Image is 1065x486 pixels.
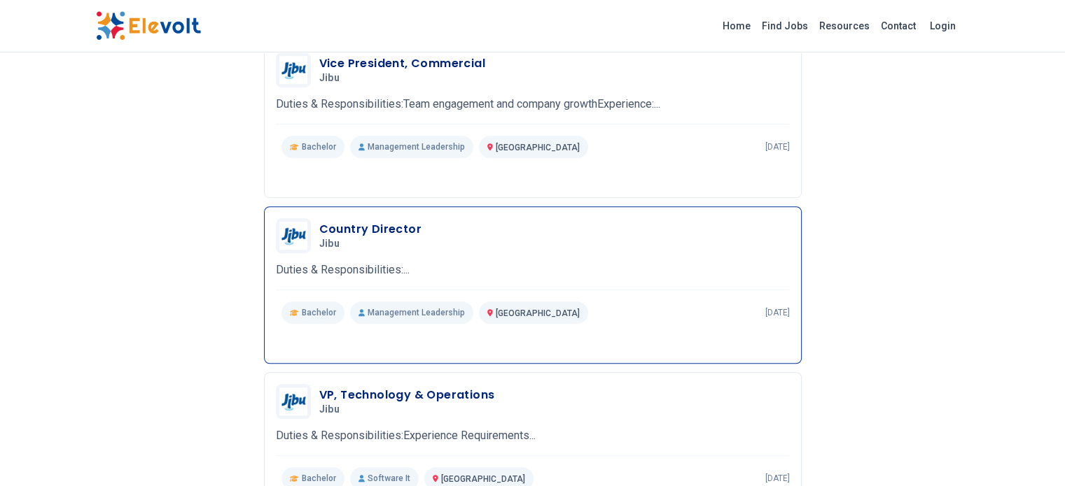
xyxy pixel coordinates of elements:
a: Login [921,12,964,40]
img: Jibu [279,222,307,250]
a: JibuCountry DirectorJibuDuties & Responsibilities:... Bachelor Management Leadership [GEOGRAPHIC_... [276,218,790,324]
span: Bachelor [302,141,336,152]
span: Bachelor [302,473,336,484]
span: Jibu [319,238,340,250]
h3: Country Director [319,221,422,238]
img: Elevolt [96,11,201,41]
p: Management Leadership [350,136,473,158]
p: [DATE] [765,141,790,152]
img: Jibu [279,56,307,84]
p: Management Leadership [350,301,473,324]
span: Bachelor [302,307,336,318]
h3: VP, Technology & Operations [319,387,495,403]
span: Jibu [319,72,340,85]
p: Duties & Responsibilities:... [276,262,790,278]
a: Find Jobs [756,15,814,37]
span: [GEOGRAPHIC_DATA] [496,308,580,318]
span: [GEOGRAPHIC_DATA] [441,474,525,484]
p: Duties & Responsibilities:Team engagement and company growthExperience:... [276,96,790,113]
a: Resources [814,15,875,37]
iframe: Chat Widget [995,419,1065,486]
a: Contact [875,15,921,37]
span: [GEOGRAPHIC_DATA] [496,143,580,152]
a: Home [717,15,756,37]
a: JibuVice President, CommercialJibuDuties & Responsibilities:Team engagement and company growthExp... [276,52,790,158]
img: Jibu [279,387,307,415]
p: Duties & Responsibilities:Experience Requirements... [276,427,790,444]
p: [DATE] [765,473,790,484]
span: Jibu [319,403,340,416]
h3: Vice President, Commercial [319,55,485,72]
p: [DATE] [765,307,790,318]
